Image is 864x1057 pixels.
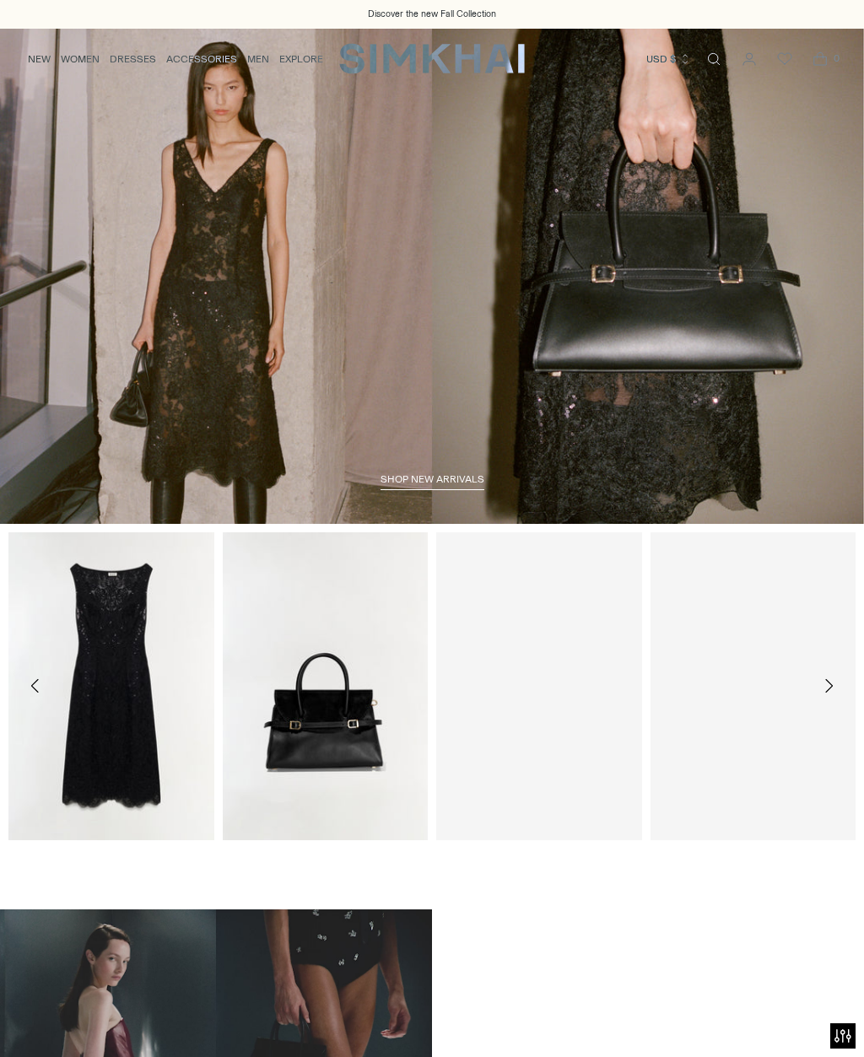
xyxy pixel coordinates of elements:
[110,40,156,78] a: DRESSES
[381,473,484,485] span: shop new arrivals
[732,42,766,76] a: Go to the account page
[279,40,323,78] a: EXPLORE
[28,40,51,78] a: NEW
[697,42,731,76] a: Open search modal
[381,473,484,490] a: shop new arrivals
[17,667,54,704] button: Move to previous carousel slide
[829,51,844,66] span: 0
[803,42,837,76] a: Open cart modal
[166,40,237,78] a: ACCESSORIES
[339,42,525,75] a: SIMKHAI
[810,667,847,704] button: Move to next carousel slide
[646,40,691,78] button: USD $
[768,42,802,76] a: Wishlist
[247,40,269,78] a: MEN
[61,40,100,78] a: WOMEN
[368,8,496,21] a: Discover the new Fall Collection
